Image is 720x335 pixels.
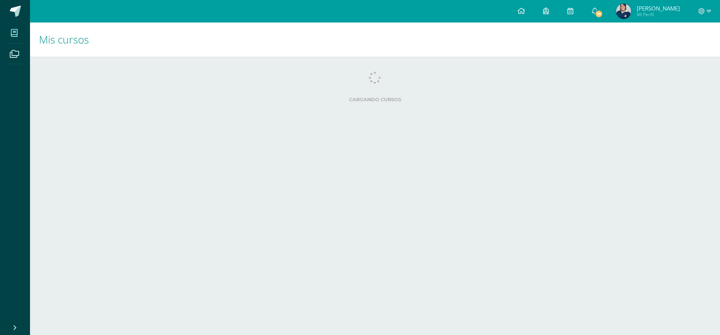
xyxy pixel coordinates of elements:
span: 16 [595,10,603,18]
img: 66f96a3757af2e0c333a3719477566f0.png [616,4,631,19]
span: Mi Perfil [637,11,680,18]
span: Mis cursos [39,32,89,47]
span: [PERSON_NAME] [637,5,680,12]
label: Cargando cursos [45,97,705,102]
